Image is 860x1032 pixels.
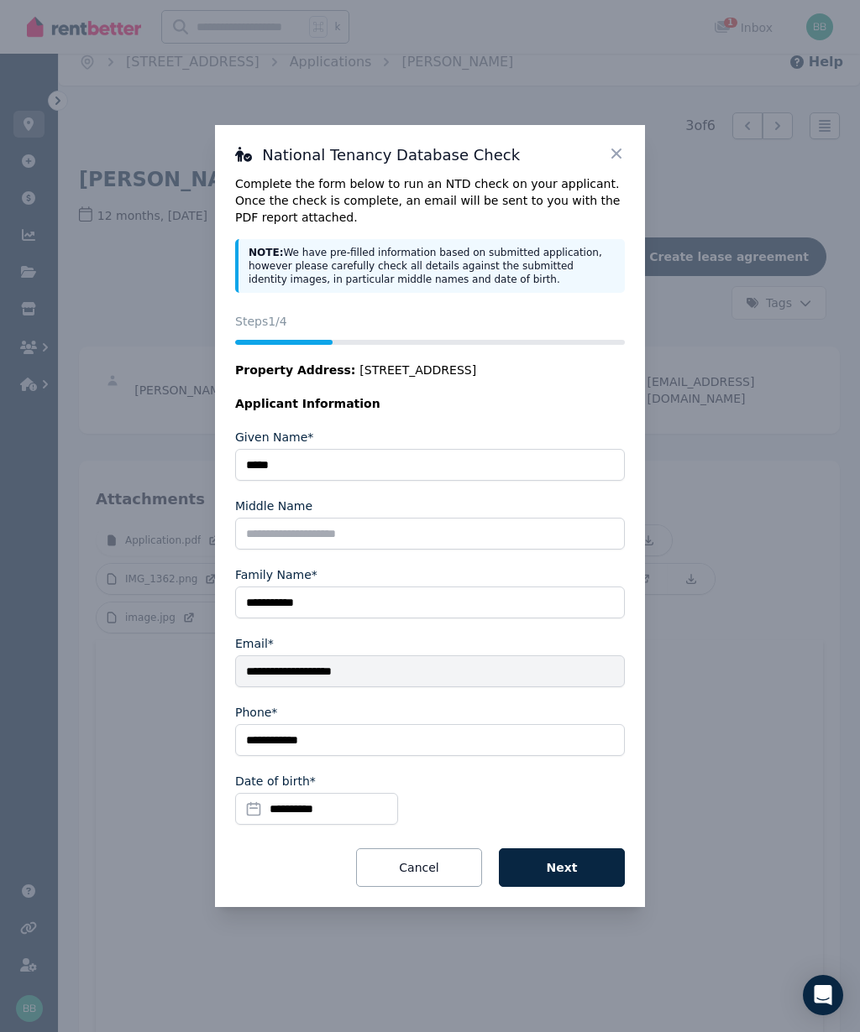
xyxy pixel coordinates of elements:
[235,313,625,330] p: Steps 1 /4
[235,239,625,293] div: We have pre-filled information based on submitted application, however please carefully check all...
[235,704,277,721] label: Phone*
[235,363,355,377] span: Property Address:
[235,429,313,446] label: Given Name*
[235,395,625,412] legend: Applicant Information
[235,175,625,226] p: Complete the form below to run an NTD check on your applicant. Once the check is complete, an ema...
[249,247,283,258] strong: NOTE:
[235,635,274,652] label: Email*
[803,975,843,1015] div: Open Intercom Messenger
[235,566,317,583] label: Family Name*
[499,848,625,887] button: Next
[235,145,625,165] h3: National Tenancy Database Check
[359,362,476,378] span: [STREET_ADDRESS]
[356,848,482,887] button: Cancel
[235,498,312,514] label: Middle Name
[235,773,316,790] label: Date of birth*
